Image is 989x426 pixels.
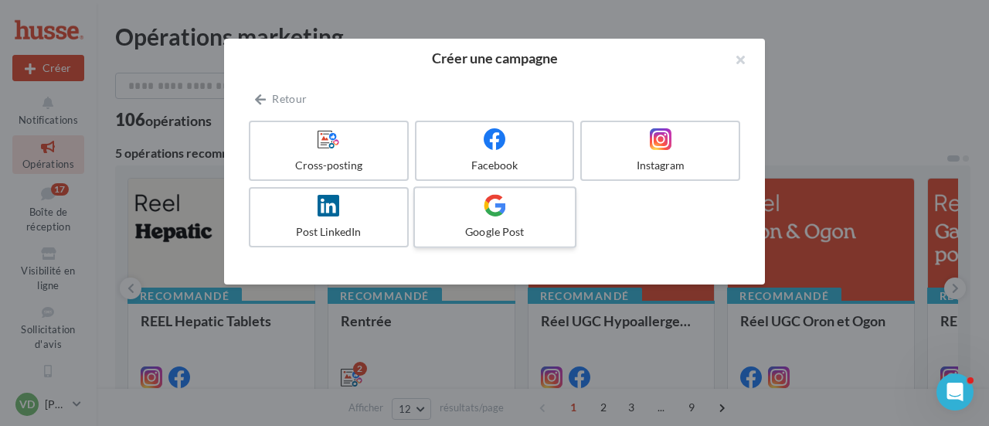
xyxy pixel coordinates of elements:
h2: Créer une campagne [249,51,740,65]
div: Instagram [588,158,732,173]
div: Facebook [423,158,567,173]
div: Cross-posting [257,158,401,173]
div: Post LinkedIn [257,224,401,240]
button: Retour [249,90,313,108]
div: Google Post [421,224,568,240]
iframe: Intercom live chat [936,373,974,411]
